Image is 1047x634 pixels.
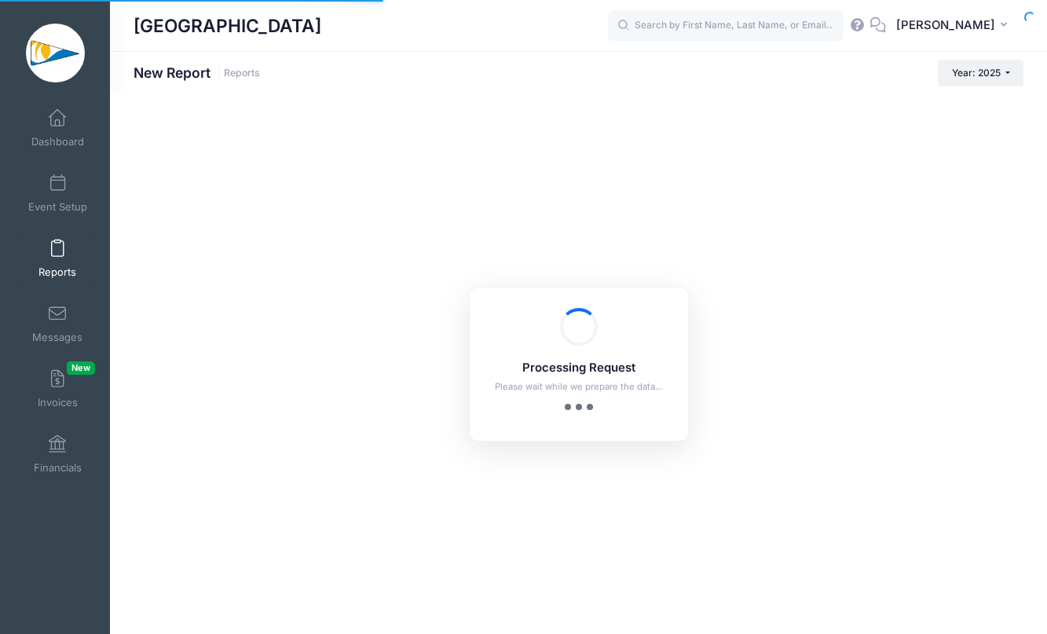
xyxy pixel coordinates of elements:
span: Dashboard [31,135,84,148]
span: New [67,361,95,375]
p: Please wait while we prepare the data... [490,380,668,394]
a: Dashboard [20,101,95,156]
span: Reports [38,266,76,279]
span: Event Setup [28,200,87,214]
span: Invoices [38,396,78,409]
h1: New Report [134,64,260,81]
a: Financials [20,427,95,482]
span: [PERSON_NAME] [896,16,995,34]
a: Event Setup [20,166,95,221]
img: Clearwater Community Sailing Center [26,24,85,82]
h5: Processing Request [490,361,668,376]
span: Messages [32,331,82,344]
a: Messages [20,296,95,351]
span: Financials [34,461,82,475]
a: Reports [20,231,95,286]
button: [PERSON_NAME] [886,8,1023,44]
a: InvoicesNew [20,361,95,416]
h1: [GEOGRAPHIC_DATA] [134,8,321,44]
a: Reports [224,68,260,79]
input: Search by First Name, Last Name, or Email... [608,10,844,42]
span: Year: 2025 [952,67,1001,79]
button: Year: 2025 [938,60,1023,86]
